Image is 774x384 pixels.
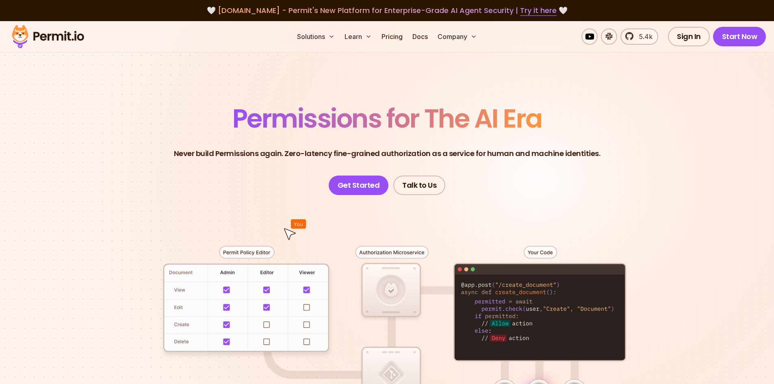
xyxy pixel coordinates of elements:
[393,176,445,195] a: Talk to Us
[232,100,542,137] span: Permissions for The AI Era
[620,28,658,45] a: 5.4k
[520,5,557,16] a: Try it here
[174,148,601,159] p: Never build Permissions again. Zero-latency fine-grained authorization as a service for human and...
[218,5,557,15] span: [DOMAIN_NAME] - Permit's New Platform for Enterprise-Grade AI Agent Security |
[341,28,375,45] button: Learn
[668,27,710,46] a: Sign In
[20,5,754,16] div: 🤍 🤍
[378,28,406,45] a: Pricing
[329,176,389,195] a: Get Started
[634,32,653,41] span: 5.4k
[434,28,480,45] button: Company
[409,28,431,45] a: Docs
[294,28,338,45] button: Solutions
[8,23,88,50] img: Permit logo
[713,27,766,46] a: Start Now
